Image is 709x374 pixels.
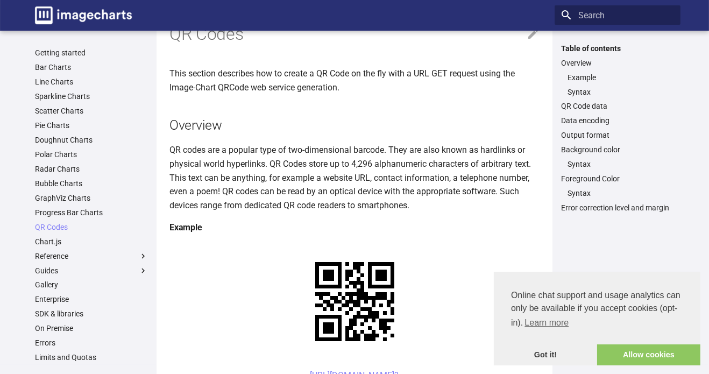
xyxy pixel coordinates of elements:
[555,44,680,53] label: Table of contents
[35,193,148,203] a: GraphViz Charts
[568,188,674,198] a: Syntax
[494,344,597,366] a: dismiss cookie message
[35,179,148,188] a: Bubble Charts
[296,243,413,360] img: chart
[35,6,132,24] img: logo
[561,159,674,169] nav: Background color
[35,237,148,246] a: Chart.js
[169,116,540,135] h2: Overview
[597,344,700,366] a: allow cookies
[35,208,148,217] a: Progress Bar Charts
[561,116,674,125] a: Data encoding
[511,289,683,331] span: Online chat support and usage analytics can only be available if you accept cookies (opt-in).
[35,338,148,348] a: Errors
[35,280,148,290] a: Gallery
[35,77,148,87] a: Line Charts
[35,222,148,232] a: QR Codes
[35,121,148,130] a: Pie Charts
[35,266,148,276] label: Guides
[561,73,674,97] nav: Overview
[35,251,148,261] label: Reference
[555,44,680,213] nav: Table of contents
[561,145,674,154] a: Background color
[561,174,674,184] a: Foreground Color
[35,48,148,58] a: Getting started
[35,309,148,319] a: SDK & libraries
[561,58,674,68] a: Overview
[35,294,148,304] a: Enterprise
[561,188,674,198] nav: Foreground Color
[169,67,540,94] p: This section describes how to create a QR Code on the fly with a URL GET request using the Image-...
[561,203,674,213] a: Error correction level and margin
[35,135,148,145] a: Doughnut Charts
[35,352,148,362] a: Limits and Quotas
[561,130,674,140] a: Output format
[561,101,674,111] a: QR Code data
[568,73,674,82] a: Example
[35,106,148,116] a: Scatter Charts
[35,150,148,159] a: Polar Charts
[169,221,540,235] h4: Example
[568,159,674,169] a: Syntax
[169,143,540,212] p: QR codes are a popular type of two-dimensional barcode. They are also known as hardlinks or physi...
[523,315,570,331] a: learn more about cookies
[169,23,540,46] h1: QR Codes
[35,323,148,333] a: On Premise
[35,91,148,101] a: Sparkline Charts
[555,5,680,25] input: Search
[35,62,148,72] a: Bar Charts
[568,87,674,97] a: Syntax
[35,164,148,174] a: Radar Charts
[494,272,700,365] div: cookieconsent
[31,2,136,29] a: Image-Charts documentation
